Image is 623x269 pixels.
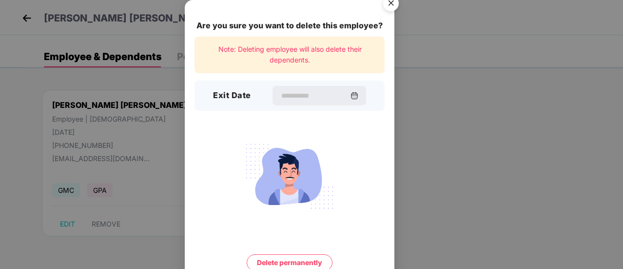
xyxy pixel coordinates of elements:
[213,89,251,102] h3: Exit Date
[235,138,344,214] img: svg+xml;base64,PHN2ZyB4bWxucz0iaHR0cDovL3d3dy53My5vcmcvMjAwMC9zdmciIHdpZHRoPSIyMjQiIGhlaWdodD0iMT...
[350,92,358,100] img: svg+xml;base64,PHN2ZyBpZD0iQ2FsZW5kYXItMzJ4MzIiIHhtbG5zPSJodHRwOi8vd3d3LnczLm9yZy8yMDAwL3N2ZyIgd2...
[195,37,385,73] div: Note: Deleting employee will also delete their dependents.
[195,20,385,32] div: Are you sure you want to delete this employee?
